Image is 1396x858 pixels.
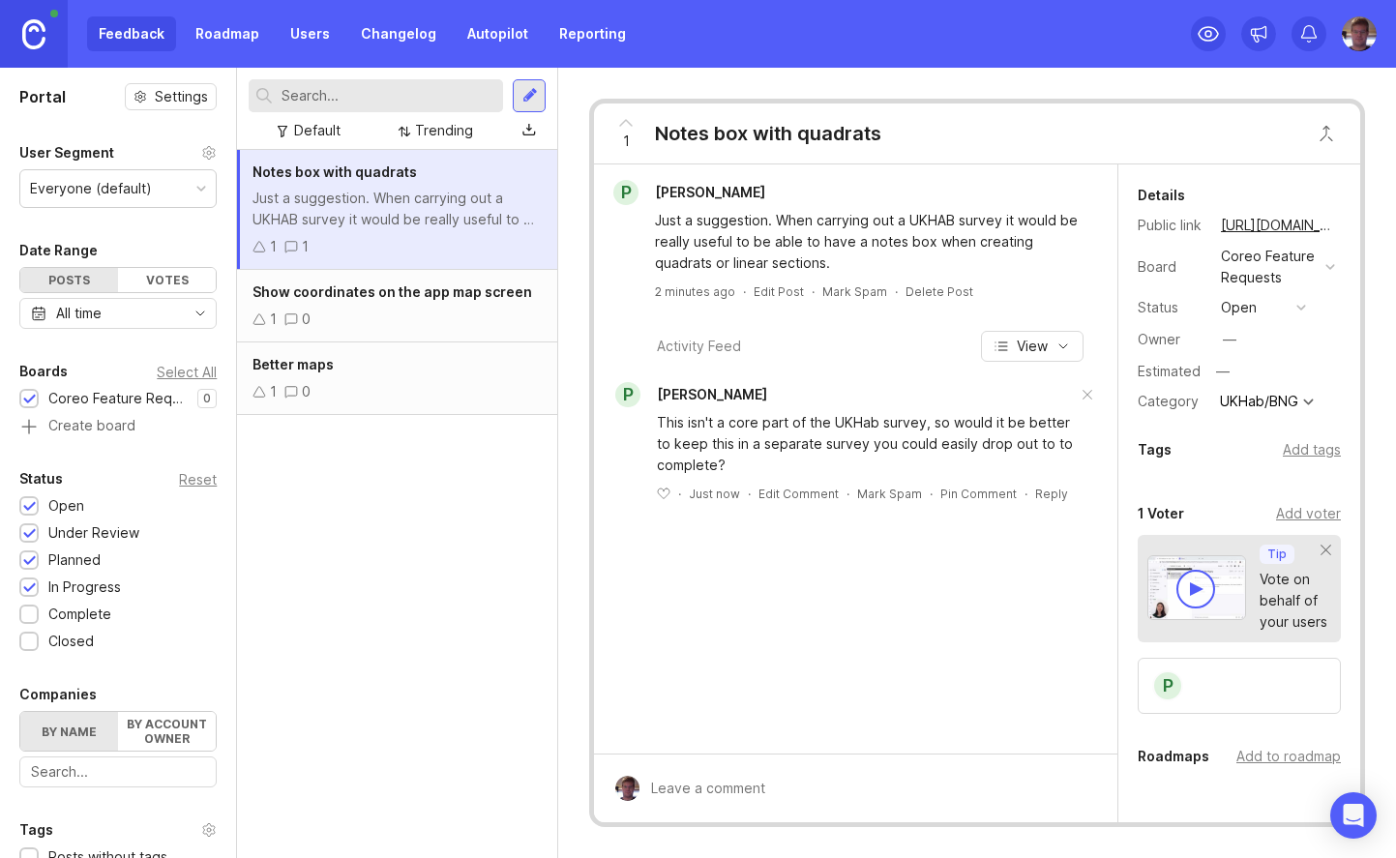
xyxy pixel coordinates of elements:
div: Board [1138,256,1205,278]
div: Just a suggestion. When carrying out a UKHAB survey it would be really useful to be able to have ... [252,188,542,230]
div: Select All [157,367,217,377]
a: Reporting [548,16,638,51]
a: P[PERSON_NAME] [602,180,781,205]
div: Everyone (default) [30,178,152,199]
div: Under Review [48,522,139,544]
p: Tip [1267,547,1287,562]
a: Roadmap [184,16,271,51]
svg: toggle icon [185,306,216,321]
span: Notes box with quadrats [252,163,417,180]
div: In Progress [48,577,121,598]
div: Votes [118,268,216,292]
a: Autopilot [456,16,540,51]
div: Tags [1138,438,1172,461]
div: Status [19,467,63,490]
div: Reset [179,474,217,485]
div: Roadmaps [1138,745,1209,768]
span: 1 [623,131,630,152]
span: Just now [689,486,740,502]
a: P[PERSON_NAME] [604,382,767,407]
span: View [1017,337,1048,356]
div: · [930,486,933,502]
div: · [895,283,898,300]
a: Better maps10 [237,342,557,415]
div: · [748,486,751,502]
div: Add tags [1283,439,1341,460]
div: P [613,180,639,205]
button: Mark Spam [857,486,922,502]
div: Complete [48,604,111,625]
div: Estimated [1138,365,1201,378]
div: Default [294,120,341,141]
div: Edit Post [754,283,804,300]
div: Just a suggestion. When carrying out a UKHAB survey it would be really useful to be able to have ... [655,210,1079,274]
button: Mark Spam [822,283,887,300]
div: 1 [270,309,277,330]
div: Activity Feed [657,336,741,357]
div: Owner [1138,329,1205,350]
div: · [812,283,815,300]
div: Coreo Feature Requests [48,388,188,409]
button: Close button [1307,114,1346,153]
div: Notes box with quadrats [655,120,881,147]
a: Changelog [349,16,448,51]
input: Search... [31,761,205,783]
span: [PERSON_NAME] [655,184,765,200]
span: Show coordinates on the app map screen [252,283,532,300]
div: · [743,283,746,300]
div: 0 [302,381,311,402]
div: · [678,486,681,502]
button: Settings [125,83,217,110]
div: 1 [302,236,309,257]
button: View [981,331,1084,362]
img: Paul Smith [1342,16,1377,51]
input: Search... [282,85,495,106]
div: User Segment [19,141,114,164]
div: P [1152,670,1183,701]
label: By account owner [118,712,216,751]
a: Create board [19,419,217,436]
div: P [615,382,640,407]
div: — [1210,359,1235,384]
div: Coreo Feature Requests [1221,246,1318,288]
div: Add voter [1276,503,1341,524]
div: Vote on behalf of your users [1260,569,1327,633]
div: Tags [19,818,53,842]
div: 1 [270,381,277,402]
a: Show coordinates on the app map screen10 [237,270,557,342]
div: Posts [20,268,118,292]
label: By name [20,712,118,751]
div: 1 [270,236,277,257]
div: 1 Voter [1138,502,1184,525]
div: Category [1138,391,1205,412]
a: Notes box with quadratsJust a suggestion. When carrying out a UKHAB survey it would be really use... [237,150,557,270]
div: Public link [1138,215,1205,236]
div: Companies [19,683,97,706]
div: All time [56,303,102,324]
span: Better maps [252,356,334,372]
div: Trending [415,120,473,141]
div: Open [48,495,84,517]
div: Pin Comment [940,486,1017,502]
p: 0 [203,391,211,406]
div: Reply [1035,486,1068,502]
a: [URL][DOMAIN_NAME] [1215,213,1341,238]
div: Closed [48,631,94,652]
div: · [1025,486,1027,502]
div: · [847,486,849,502]
img: video-thumbnail-vote-d41b83416815613422e2ca741bf692cc.jpg [1147,555,1246,620]
span: [PERSON_NAME] [657,386,767,402]
span: Settings [155,87,208,106]
a: Users [279,16,342,51]
img: Canny Home [22,19,45,49]
div: Planned [48,549,101,571]
div: — [1223,329,1236,350]
div: Status [1138,297,1205,318]
div: Open Intercom Messenger [1330,792,1377,839]
img: Paul Smith [615,776,640,801]
span: 2 minutes ago [655,283,735,300]
div: open [1221,297,1257,318]
div: 0 [302,309,311,330]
